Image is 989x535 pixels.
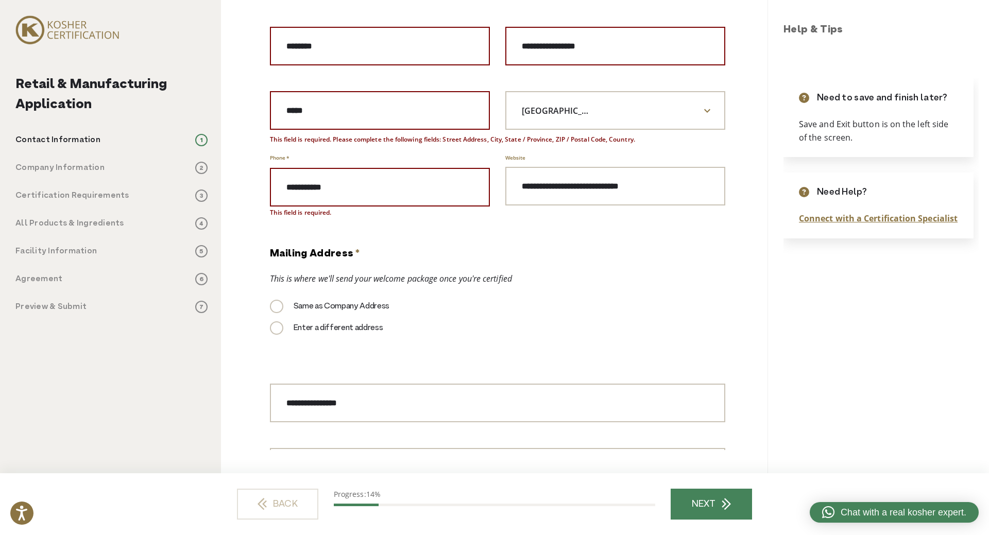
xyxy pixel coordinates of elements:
[195,245,208,257] span: 5
[270,272,725,285] div: This is where we'll send your welcome package once you're certified
[506,102,616,119] span: Germany
[783,23,979,38] h3: Help & Tips
[817,91,948,105] p: Need to save and finish later?
[15,189,129,202] p: Certification Requirements
[671,489,752,520] a: NEXT
[15,162,105,174] p: Company Information
[270,247,360,262] legend: Mailing Address
[366,489,381,499] span: 14%
[195,217,208,230] span: 4
[15,245,97,257] p: Facility Information
[270,208,490,217] div: This field is required.
[799,213,958,224] a: Connect with a Certification Specialist
[195,189,208,202] span: 3
[841,506,966,520] span: Chat with a real kosher expert.
[15,75,208,115] h2: Retail & Manufacturing Application
[195,134,208,146] span: 1
[270,135,725,144] div: This field is required. Please complete the following fields: Street Address, City, State / Provi...
[799,118,958,144] p: Save and Exit button is on the left side of the screen.
[15,301,87,313] p: Preview & Submit
[15,134,100,146] p: Contact Information
[270,300,390,313] label: Same as Company Address
[817,185,867,199] p: Need Help?
[15,217,124,230] p: All Products & Ingredients
[270,322,383,334] label: Enter a different address
[195,301,208,313] span: 7
[270,152,289,163] label: Phone
[505,91,725,130] span: Germany
[195,273,208,285] span: 6
[505,154,525,162] label: Website
[810,502,979,523] a: Chat with a real kosher expert.
[15,273,62,285] p: Agreement
[195,162,208,174] span: 2
[334,489,655,499] p: Progress:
